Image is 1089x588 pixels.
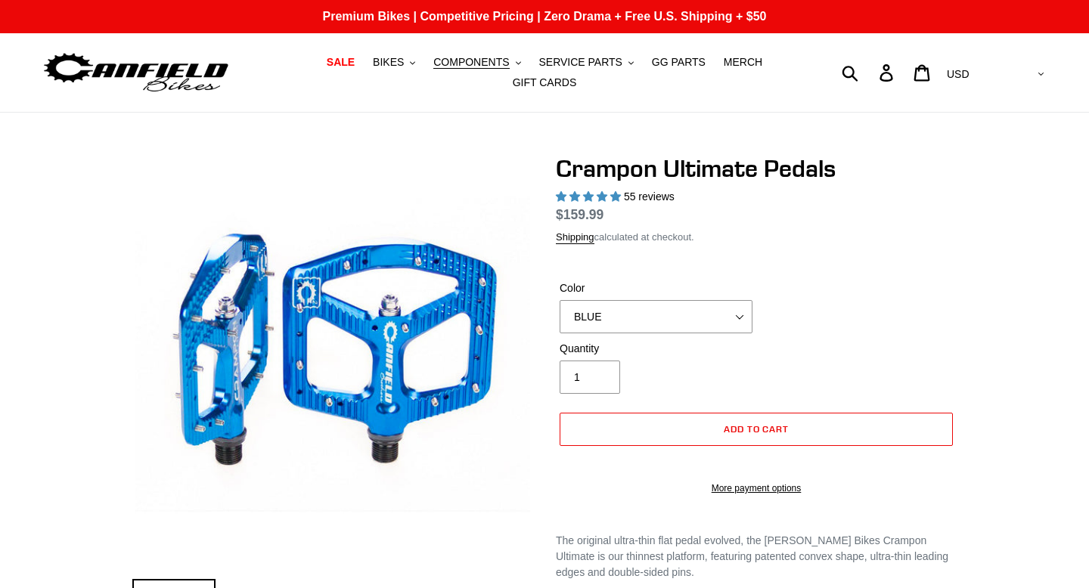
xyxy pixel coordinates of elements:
a: GG PARTS [644,52,713,73]
span: SERVICE PARTS [538,56,622,69]
span: GIFT CARDS [513,76,577,89]
button: COMPONENTS [426,52,528,73]
span: MERCH [724,56,762,69]
a: GIFT CARDS [505,73,585,93]
span: Add to cart [724,423,790,435]
a: Shipping [556,231,594,244]
button: Add to cart [560,413,953,446]
img: Canfield Bikes [42,49,231,97]
a: MERCH [716,52,770,73]
p: The original ultra-thin flat pedal evolved, the [PERSON_NAME] Bikes Crampon Ultimate is our thinn... [556,533,957,580]
span: COMPONENTS [433,56,509,69]
a: More payment options [560,481,953,495]
span: 55 reviews [624,190,675,203]
span: $159.99 [556,207,603,222]
span: GG PARTS [652,56,706,69]
div: calculated at checkout. [556,230,957,245]
label: Color [560,280,752,296]
span: SALE [327,56,355,69]
h1: Crampon Ultimate Pedals [556,154,957,183]
input: Search [850,56,889,89]
button: BIKES [365,52,423,73]
button: SERVICE PARTS [531,52,641,73]
span: 4.95 stars [556,190,624,203]
a: SALE [319,52,362,73]
label: Quantity [560,341,752,357]
span: BIKES [373,56,404,69]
